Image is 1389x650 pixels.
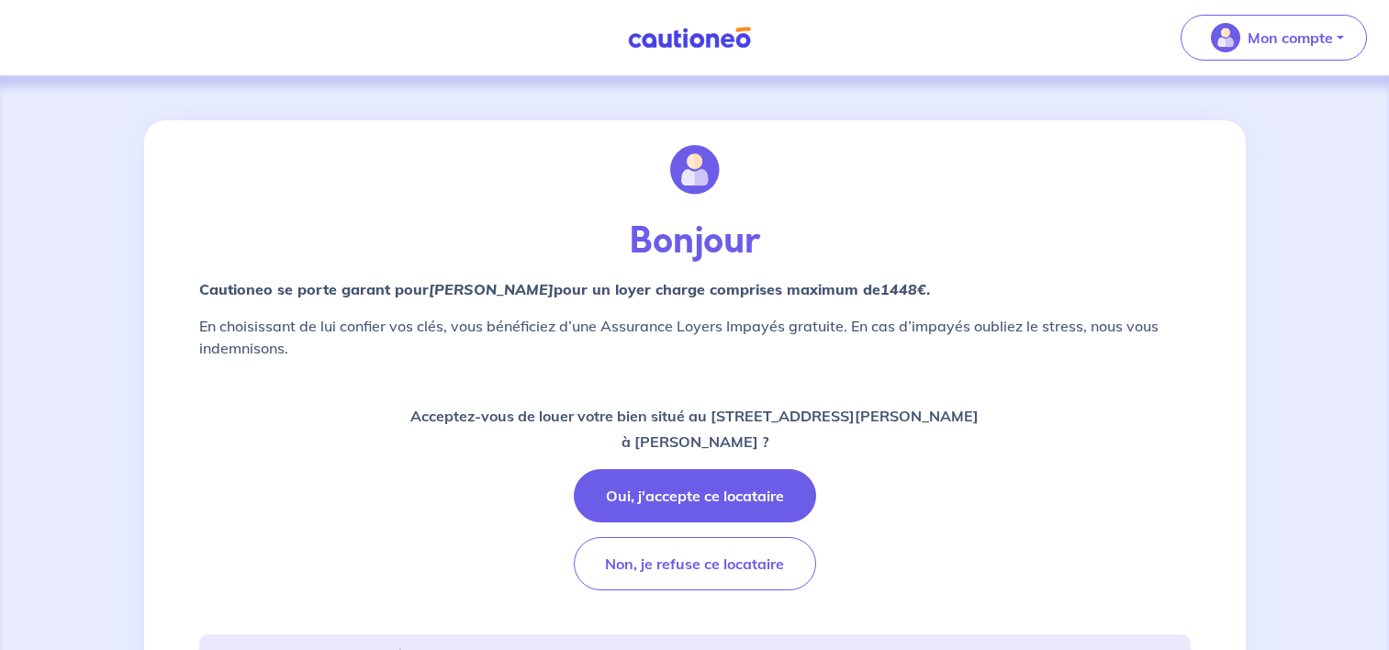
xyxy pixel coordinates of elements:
[410,403,979,454] p: Acceptez-vous de louer votre bien situé au [STREET_ADDRESS][PERSON_NAME] à [PERSON_NAME] ?
[574,537,816,590] button: Non, je refuse ce locataire
[574,469,816,522] button: Oui, j'accepte ce locataire
[1248,27,1333,49] p: Mon compte
[199,280,930,298] strong: Cautioneo se porte garant pour pour un loyer charge comprises maximum de .
[429,280,554,298] em: [PERSON_NAME]
[199,219,1191,263] p: Bonjour
[670,145,720,195] img: illu_account.svg
[1211,23,1240,52] img: illu_account_valid_menu.svg
[621,27,758,50] img: Cautioneo
[880,280,926,298] em: 1448€
[199,315,1191,359] p: En choisissant de lui confier vos clés, vous bénéficiez d’une Assurance Loyers Impayés gratuite. ...
[1181,15,1367,61] button: illu_account_valid_menu.svgMon compte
